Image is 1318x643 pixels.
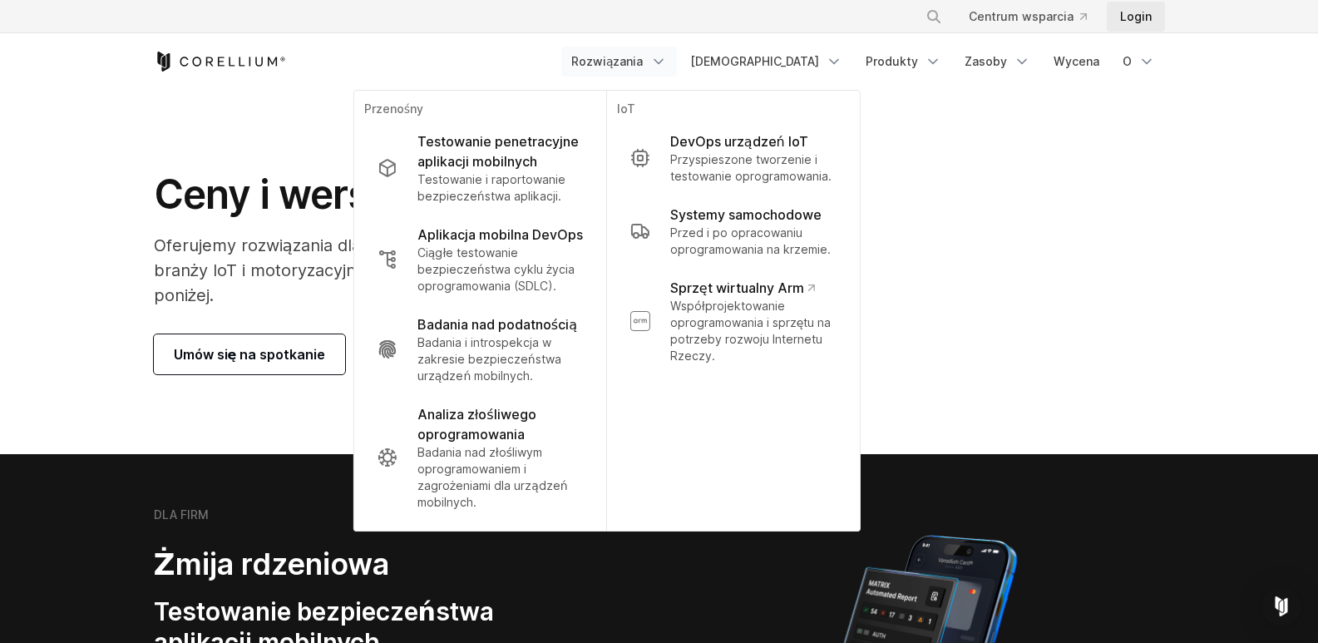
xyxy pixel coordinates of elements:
font: DevOps urządzeń IoT [670,133,808,150]
font: Badania i introspekcja w zakresie bezpieczeństwa urządzeń mobilnych. [417,335,561,383]
font: IoT [617,101,635,116]
font: Współprojektowanie oprogramowania i sprzętu na potrzeby rozwoju Internetu Rzeczy. [670,299,832,363]
font: Wycena [1054,54,1099,68]
a: DevOps urządzeń IoT Przyspieszone tworzenie i testowanie oprogramowania. [617,121,850,195]
font: Sprzęt wirtualny Arm [670,279,804,296]
font: Ceny i wersje próbne [154,170,543,219]
font: Umów się na spotkanie [174,346,326,363]
font: [DEMOGRAPHIC_DATA] [690,54,819,68]
font: Ciągłe testowanie bezpieczeństwa cyklu życia oprogramowania (SDLC). [417,245,575,293]
font: Testowanie i raportowanie bezpieczeństwa aplikacji. [417,172,565,203]
a: Testowanie penetracyjne aplikacji mobilnych Testowanie i raportowanie bezpieczeństwa aplikacji. [364,121,596,215]
font: Zasoby [965,54,1007,68]
a: Strona główna Corellium [154,52,286,72]
font: Badania nad podatnością [417,316,577,333]
button: Szukaj [919,2,949,32]
font: Przyspieszone tworzenie i testowanie oprogramowania. [670,152,832,183]
font: O [1123,54,1132,68]
font: Oferujemy rozwiązania dla firm, zespołów badawczych, społeczności lokalnych oraz branży IoT i mot... [154,235,817,305]
font: Aplikacja mobilna DevOps [417,226,583,243]
font: DLA FIRM [154,507,209,522]
font: Systemy samochodowe [670,206,822,223]
font: Login [1120,9,1152,23]
div: Menu nawigacyjne [906,2,1165,32]
font: Produkty [866,54,918,68]
font: Rozwiązania [571,54,644,68]
div: Open Intercom Messenger [1261,586,1301,626]
font: Centrum wsparcia [969,9,1074,23]
font: Przenośny [364,101,423,116]
div: Menu nawigacyjne [561,47,1165,77]
font: Żmija rdzeniowa [154,546,389,582]
font: Badania nad złośliwym oprogramowaniem i zagrożeniami dla urządzeń mobilnych. [417,445,568,509]
a: Aplikacja mobilna DevOps Ciągłe testowanie bezpieczeństwa cyklu życia oprogramowania (SDLC). [364,215,596,304]
font: Testowanie penetracyjne aplikacji mobilnych [417,133,579,170]
a: Badania nad podatnością Badania i introspekcja w zakresie bezpieczeństwa urządzeń mobilnych. [364,304,596,394]
a: Umów się na spotkanie [154,334,346,374]
a: Systemy samochodowe Przed i po opracowaniu oprogramowania na krzemie. [617,195,850,268]
a: Sprzęt wirtualny Arm Współprojektowanie oprogramowania i sprzętu na potrzeby rozwoju Internetu Rz... [617,268,850,374]
font: Przed i po opracowaniu oprogramowania na krzemie. [670,225,831,256]
a: Analiza złośliwego oprogramowania Badania nad złośliwym oprogramowaniem i zagrożeniami dla urządz... [364,394,596,521]
font: Analiza złośliwego oprogramowania [417,406,536,443]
